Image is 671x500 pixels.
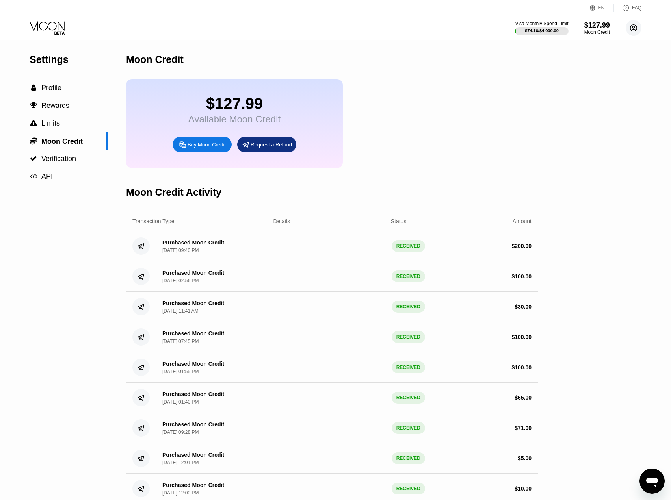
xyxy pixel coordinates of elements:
div: Request a Refund [237,137,296,152]
div: Visa Monthly Spend Limit$74.16/$4,000.00 [515,21,568,35]
div: $ 10.00 [515,485,532,492]
div: Available Moon Credit [188,114,281,125]
div: $74.16 / $4,000.00 [525,28,559,33]
span: Limits [41,119,60,127]
span:  [30,137,37,145]
div: Status [391,218,407,224]
div: FAQ [632,5,641,11]
div: [DATE] 07:45 PM [162,339,199,344]
div: RECEIVED [392,392,425,404]
span: Rewards [41,102,69,109]
span: API [41,172,53,180]
div: [DATE] 11:41 AM [162,308,199,314]
span:  [30,155,37,162]
div: Purchased Moon Credit [162,452,224,458]
div: Purchased Moon Credit [162,421,224,428]
div: $ 71.00 [515,425,532,431]
div: RECEIVED [392,422,425,434]
div: FAQ [614,4,641,12]
div:  [30,84,37,91]
div: Buy Moon Credit [173,137,232,152]
div: $ 100.00 [511,273,532,280]
div: [DATE] 02:56 PM [162,278,199,283]
div: Transaction Type [132,218,175,224]
div: Visa Monthly Spend Limit [515,21,568,26]
div: Details [273,218,290,224]
div: $127.99 [188,95,281,113]
div: $ 100.00 [511,334,532,340]
div: Purchased Moon Credit [162,330,224,337]
div: Moon Credit [126,54,184,65]
div: Settings [30,54,108,65]
div: $ 30.00 [515,304,532,310]
div: Purchased Moon Credit [162,391,224,397]
span: Moon Credit [41,137,83,145]
div: RECEIVED [392,240,425,252]
div: [DATE] 01:55 PM [162,369,199,374]
div: $ 65.00 [515,394,532,401]
div: [DATE] 09:40 PM [162,248,199,253]
span:  [30,102,37,109]
div: RECEIVED [392,452,425,464]
div: EN [590,4,614,12]
span:  [30,120,37,127]
div: $ 100.00 [511,364,532,370]
div: [DATE] 01:40 PM [162,399,199,405]
div: Purchased Moon Credit [162,361,224,367]
div: Purchased Moon Credit [162,300,224,306]
div: Purchased Moon Credit [162,482,224,488]
div: $127.99Moon Credit [584,21,610,35]
div: $127.99 [584,21,610,30]
span: Verification [41,155,76,163]
div: RECEIVED [392,361,425,373]
div: Moon Credit [584,30,610,35]
div: Moon Credit Activity [126,187,221,198]
div: RECEIVED [392,301,425,313]
div: [DATE] 12:00 PM [162,490,199,496]
iframe: Button to launch messaging window, conversation in progress [639,469,665,494]
div: EN [598,5,605,11]
div: Request a Refund [251,141,292,148]
div: RECEIVED [392,331,425,343]
div: Amount [513,218,532,224]
div: RECEIVED [392,483,425,494]
div: [DATE] 12:01 PM [162,460,199,465]
div: Purchased Moon Credit [162,239,224,246]
div: Purchased Moon Credit [162,270,224,276]
span:  [31,84,36,91]
div: Buy Moon Credit [188,141,226,148]
span: Profile [41,84,61,92]
div: $ 200.00 [511,243,532,249]
div: $ 5.00 [518,455,532,461]
div: [DATE] 09:28 PM [162,430,199,435]
div: RECEIVED [392,270,425,282]
span:  [30,173,37,180]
